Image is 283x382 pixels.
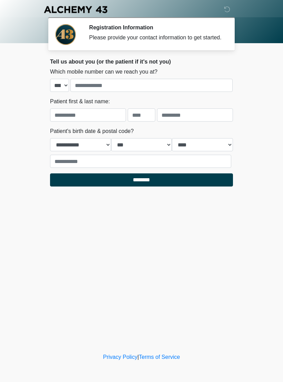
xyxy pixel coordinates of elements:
[43,5,108,14] img: Alchemy 43 Logo
[55,24,76,45] img: Agent Avatar
[89,34,223,42] div: Please provide your contact information to get started.
[89,24,223,31] h2: Registration Information
[50,97,110,106] label: Patient first & last name:
[50,127,134,135] label: Patient's birth date & postal code?
[50,58,233,65] h2: Tell us about you (or the patient if it's not you)
[139,354,180,360] a: Terms of Service
[103,354,138,360] a: Privacy Policy
[50,68,157,76] label: Which mobile number can we reach you at?
[137,354,139,360] a: |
